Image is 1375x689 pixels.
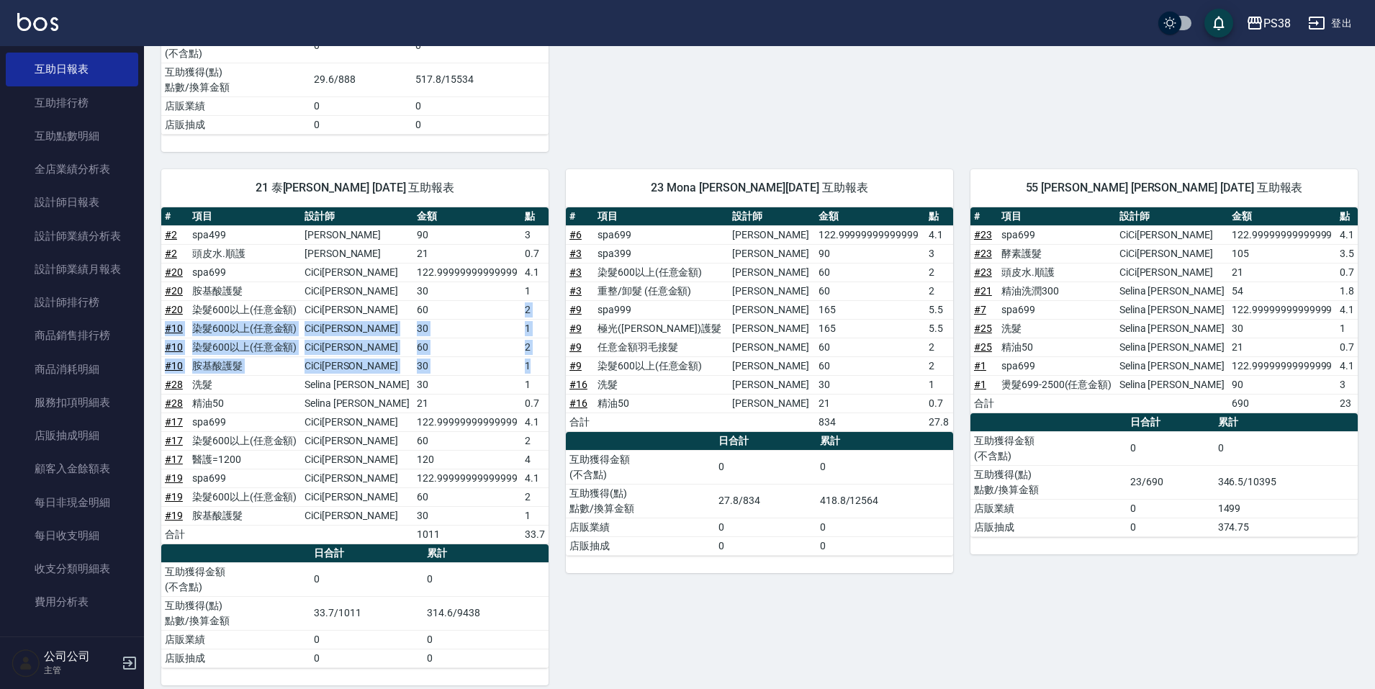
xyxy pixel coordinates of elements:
[189,450,301,469] td: 醫護=1200
[594,263,729,282] td: 染髮600以上(任意金額)
[816,536,953,555] td: 0
[521,487,549,506] td: 2
[189,263,301,282] td: spa699
[594,356,729,375] td: 染髮600以上(任意金額)
[301,263,414,282] td: CiCi[PERSON_NAME]
[1228,338,1336,356] td: 21
[925,300,953,319] td: 5.5
[729,225,815,244] td: [PERSON_NAME]
[1214,499,1358,518] td: 1499
[594,375,729,394] td: 洗髮
[594,394,729,413] td: 精油50
[6,353,138,386] a: 商品消耗明細
[974,360,986,371] a: #1
[566,207,953,432] table: a dense table
[569,248,582,259] a: #3
[816,432,953,451] th: 累計
[715,450,816,484] td: 0
[413,300,521,319] td: 60
[161,11,549,135] table: a dense table
[729,338,815,356] td: [PERSON_NAME]
[413,394,521,413] td: 21
[729,282,815,300] td: [PERSON_NAME]
[6,220,138,253] a: 設計師業績分析表
[413,450,521,469] td: 120
[521,413,549,431] td: 4.1
[521,225,549,244] td: 3
[1336,375,1358,394] td: 3
[165,304,183,315] a: #20
[161,525,189,544] td: 合計
[521,207,549,226] th: 點
[566,536,715,555] td: 店販抽成
[925,413,953,431] td: 27.8
[189,469,301,487] td: spa699
[521,282,549,300] td: 1
[413,356,521,375] td: 30
[1228,375,1336,394] td: 90
[310,596,423,630] td: 33.7/1011
[310,544,423,563] th: 日合計
[6,552,138,585] a: 收支分類明細表
[815,300,925,319] td: 165
[310,562,423,596] td: 0
[925,207,953,226] th: 點
[1127,465,1214,499] td: 23/690
[1214,518,1358,536] td: 374.75
[413,375,521,394] td: 30
[161,596,310,630] td: 互助獲得(點) 點數/換算金額
[423,649,549,667] td: 0
[974,304,986,315] a: #7
[412,115,549,134] td: 0
[161,63,310,96] td: 互助獲得(點) 點數/換算金額
[6,452,138,485] a: 顧客入金餘額表
[6,419,138,452] a: 店販抽成明細
[17,13,58,31] img: Logo
[6,186,138,219] a: 設計師日報表
[6,253,138,286] a: 設計師業績月報表
[729,263,815,282] td: [PERSON_NAME]
[423,562,549,596] td: 0
[301,431,414,450] td: CiCi[PERSON_NAME]
[179,181,531,195] span: 21 泰[PERSON_NAME] [DATE] 互助報表
[165,454,183,465] a: #17
[1116,300,1229,319] td: Selina [PERSON_NAME]
[998,356,1116,375] td: spa699
[165,379,183,390] a: #28
[413,487,521,506] td: 60
[301,300,414,319] td: CiCi[PERSON_NAME]
[715,536,816,555] td: 0
[161,207,189,226] th: #
[165,285,183,297] a: #20
[6,486,138,519] a: 每日非現金明細
[189,375,301,394] td: 洗髮
[301,338,414,356] td: CiCi[PERSON_NAME]
[423,596,549,630] td: 314.6/9438
[974,285,992,297] a: #21
[729,375,815,394] td: [PERSON_NAME]
[925,282,953,300] td: 2
[1116,375,1229,394] td: Selina [PERSON_NAME]
[1228,394,1336,413] td: 690
[521,319,549,338] td: 1
[998,282,1116,300] td: 精油洗潤300
[1336,282,1358,300] td: 1.8
[1336,263,1358,282] td: 0.7
[925,356,953,375] td: 2
[301,319,414,338] td: CiCi[PERSON_NAME]
[44,649,117,664] h5: 公司公司
[566,450,715,484] td: 互助獲得金額 (不含點)
[594,319,729,338] td: 極光([PERSON_NAME])護髮
[165,435,183,446] a: #17
[566,207,594,226] th: #
[970,465,1127,499] td: 互助獲得(點) 點數/換算金額
[815,338,925,356] td: 60
[310,630,423,649] td: 0
[569,304,582,315] a: #9
[594,244,729,263] td: spa399
[301,487,414,506] td: CiCi[PERSON_NAME]
[1336,356,1358,375] td: 4.1
[1336,225,1358,244] td: 4.1
[925,394,953,413] td: 0.7
[816,484,953,518] td: 418.8/12564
